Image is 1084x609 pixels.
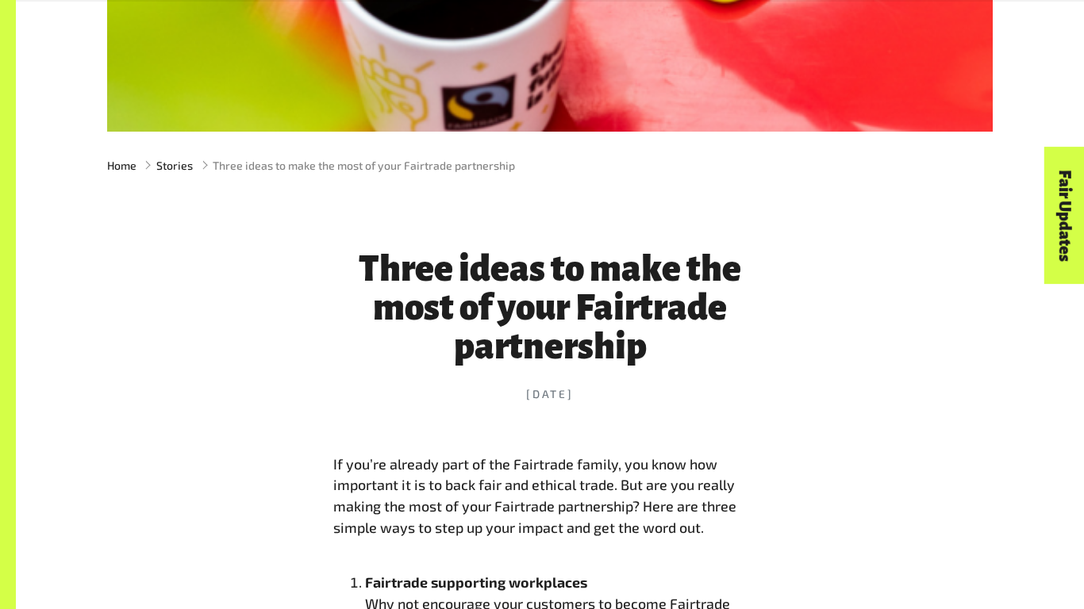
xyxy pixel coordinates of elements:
[333,250,767,366] h1: Three ideas to make the most of your Fairtrade partnership
[107,157,136,174] a: Home
[333,455,736,536] span: If you’re already part of the Fairtrade family, you know how important it is to back fair and eth...
[365,573,587,591] strong: Fairtrade supporting workplaces
[213,157,515,174] span: Three ideas to make the most of your Fairtrade partnership
[333,386,767,403] time: [DATE]
[156,157,193,174] a: Stories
